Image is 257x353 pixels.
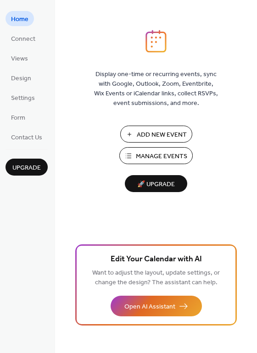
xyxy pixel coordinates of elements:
[6,110,31,125] a: Form
[11,113,25,123] span: Form
[6,129,48,144] a: Contact Us
[11,54,28,64] span: Views
[130,178,182,191] span: 🚀 Upgrade
[6,50,34,66] a: Views
[6,159,48,176] button: Upgrade
[11,15,28,24] span: Home
[119,147,193,164] button: Manage Events
[12,163,41,173] span: Upgrade
[6,90,40,105] a: Settings
[94,70,218,108] span: Display one-time or recurring events, sync with Google, Outlook, Zoom, Eventbrite, Wix Events or ...
[111,296,202,316] button: Open AI Assistant
[145,30,167,53] img: logo_icon.svg
[6,11,34,26] a: Home
[11,34,35,44] span: Connect
[11,74,31,83] span: Design
[137,130,187,140] span: Add New Event
[11,94,35,103] span: Settings
[125,175,187,192] button: 🚀 Upgrade
[111,253,202,266] span: Edit Your Calendar with AI
[11,133,42,143] span: Contact Us
[6,70,37,85] a: Design
[6,31,41,46] a: Connect
[92,267,220,289] span: Want to adjust the layout, update settings, or change the design? The assistant can help.
[136,152,187,161] span: Manage Events
[120,126,192,143] button: Add New Event
[124,302,175,312] span: Open AI Assistant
